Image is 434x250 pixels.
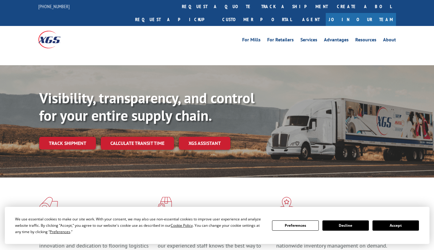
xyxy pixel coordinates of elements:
[101,137,174,150] a: Calculate transit time
[38,3,70,9] a: [PHONE_NUMBER]
[218,13,296,26] a: Customer Portal
[272,220,318,231] button: Preferences
[267,37,294,44] a: For Retailers
[179,137,230,150] a: XGS ASSISTANT
[383,37,396,44] a: About
[242,37,261,44] a: For Mills
[50,229,70,234] span: Preferences
[5,207,429,244] div: Cookie Consent Prompt
[39,88,255,125] b: Visibility, transparency, and control for your entire supply chain.
[326,13,396,26] a: Join Our Team
[15,216,265,235] div: We use essential cookies to make our site work. With your consent, we may also use non-essential ...
[322,220,369,231] button: Decline
[39,197,58,213] img: xgs-icon-total-supply-chain-intelligence-red
[372,220,419,231] button: Accept
[300,37,317,44] a: Services
[355,37,376,44] a: Resources
[296,13,326,26] a: Agent
[39,137,96,149] a: Track shipment
[171,223,193,228] span: Cookie Policy
[324,37,349,44] a: Advantages
[158,197,172,213] img: xgs-icon-focused-on-flooring-red
[131,13,218,26] a: Request a pickup
[276,197,297,213] img: xgs-icon-flagship-distribution-model-red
